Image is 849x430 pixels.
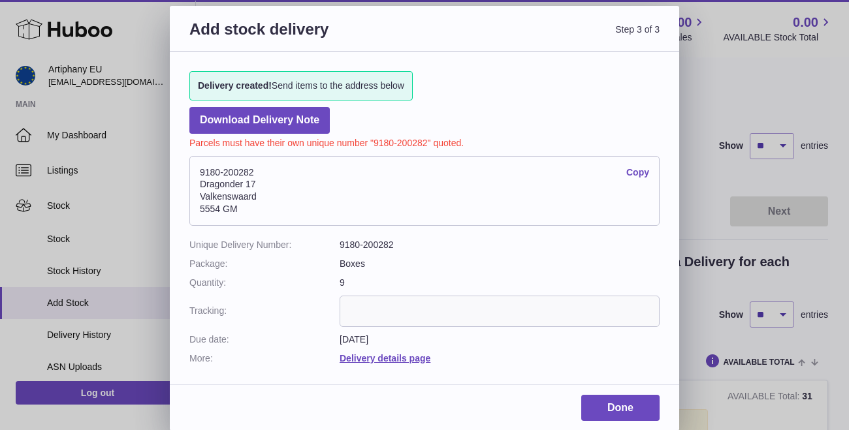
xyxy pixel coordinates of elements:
dt: Tracking: [189,296,340,327]
strong: Delivery created! [198,80,272,91]
span: Send items to the address below [198,80,404,92]
dt: Quantity: [189,277,340,289]
dt: Package: [189,258,340,270]
a: Delivery details page [340,353,430,363]
h3: Add stock delivery [189,19,424,55]
span: Step 3 of 3 [424,19,660,55]
a: Download Delivery Note [189,107,330,134]
dt: Due date: [189,333,340,346]
address: 9180-200282 Dragonder 17 Valkenswaard 5554 GM [189,156,660,226]
dt: More: [189,352,340,365]
dd: 9180-200282 [340,239,660,251]
dd: [DATE] [340,333,660,346]
a: Done [581,395,660,422]
dt: Unique Delivery Number: [189,239,340,251]
p: Parcels must have their own unique number "9180-200282" quoted. [189,134,660,149]
dd: Boxes [340,258,660,270]
dd: 9 [340,277,660,289]
a: Copy [626,166,649,179]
